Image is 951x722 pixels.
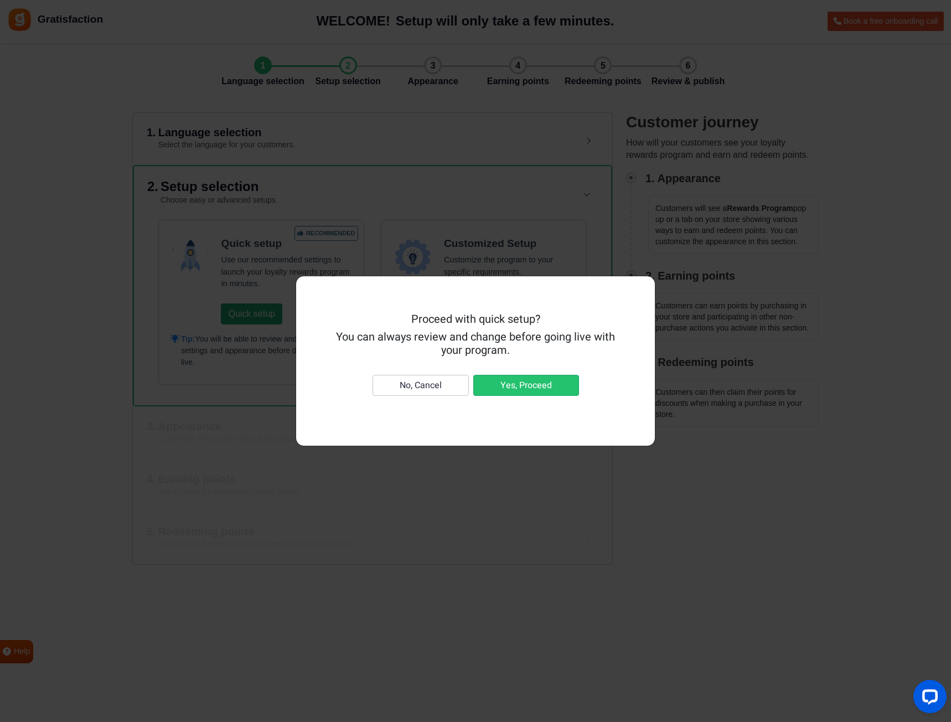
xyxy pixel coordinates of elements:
iframe: LiveChat chat widget [905,675,951,722]
button: No, Cancel [373,375,469,396]
h5: Proceed with quick setup? [333,313,618,326]
button: Yes, Proceed [473,375,579,396]
h5: You can always review and change before going live with your program. [333,331,618,357]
